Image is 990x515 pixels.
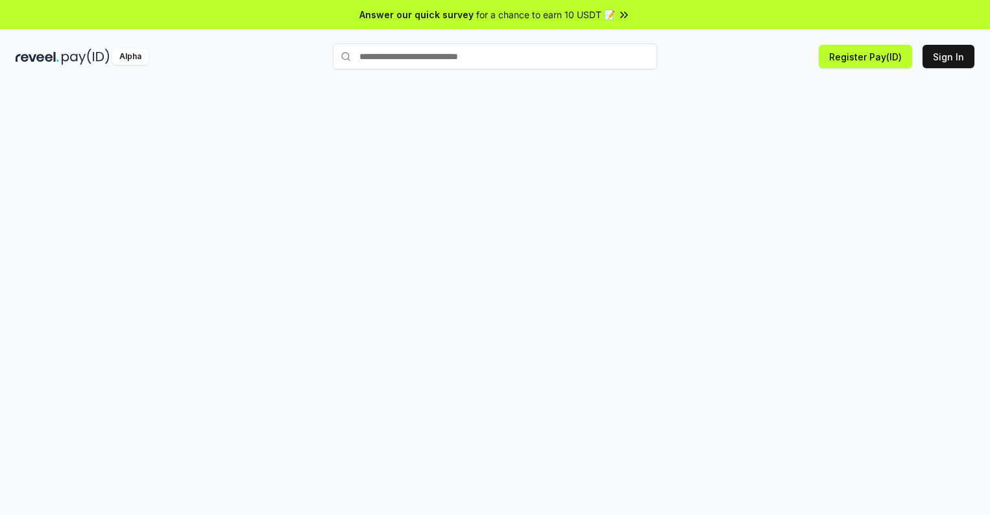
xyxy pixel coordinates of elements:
[476,8,615,21] span: for a chance to earn 10 USDT 📝
[923,45,974,68] button: Sign In
[819,45,912,68] button: Register Pay(ID)
[112,49,149,65] div: Alpha
[359,8,474,21] span: Answer our quick survey
[62,49,110,65] img: pay_id
[16,49,59,65] img: reveel_dark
